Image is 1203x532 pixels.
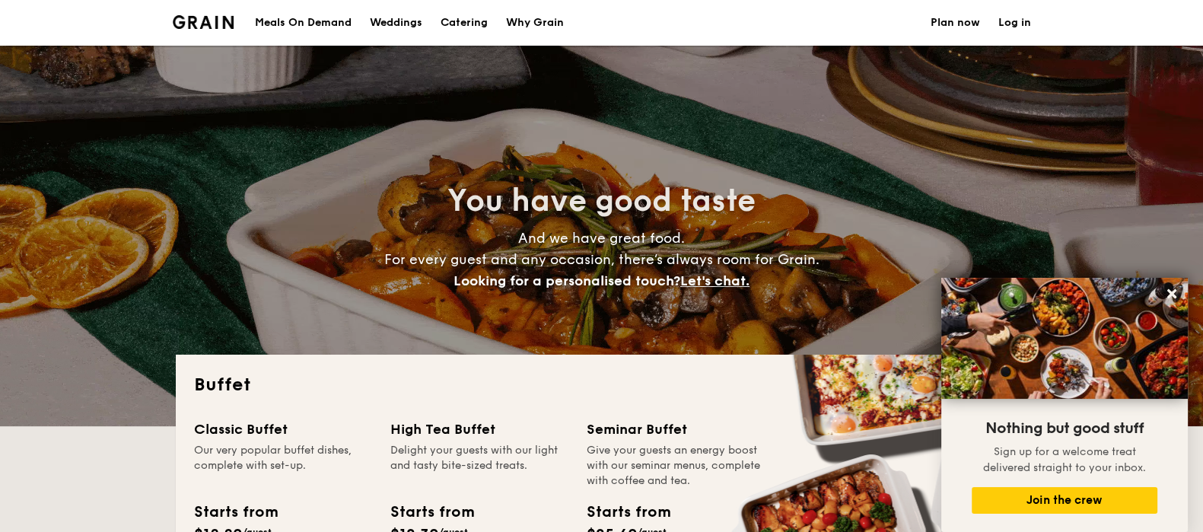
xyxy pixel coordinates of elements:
a: Logotype [173,15,234,29]
div: Starts from [390,501,473,524]
div: Classic Buffet [194,419,372,440]
div: Starts from [194,501,277,524]
h2: Buffet [194,373,1010,397]
img: DSC07876-Edit02-Large.jpeg [941,278,1188,399]
div: Seminar Buffet [587,419,765,440]
div: Give your guests an energy boost with our seminar menus, complete with coffee and tea. [587,443,765,489]
span: You have good taste [447,183,756,219]
span: Sign up for a welcome treat delivered straight to your inbox. [983,445,1146,474]
div: Delight your guests with our light and tasty bite-sized treats. [390,443,568,489]
span: Looking for a personalised touch? [454,272,680,289]
div: High Tea Buffet [390,419,568,440]
div: Our very popular buffet dishes, complete with set-up. [194,443,372,489]
span: And we have great food. For every guest and any occasion, there’s always room for Grain. [384,230,820,289]
span: Nothing but good stuff [985,419,1144,438]
button: Close [1160,282,1184,306]
span: Let's chat. [680,272,749,289]
img: Grain [173,15,234,29]
button: Join the crew [972,487,1157,514]
div: Starts from [587,501,670,524]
